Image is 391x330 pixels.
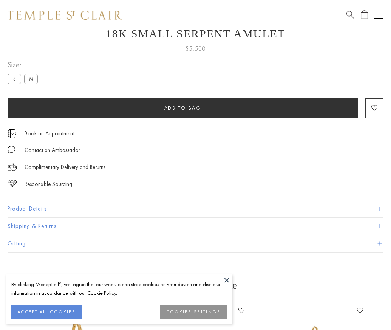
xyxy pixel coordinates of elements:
button: Product Details [8,200,383,217]
img: icon_appointment.svg [8,129,17,138]
button: Shipping & Returns [8,218,383,235]
img: MessageIcon-01_2.svg [8,146,15,153]
div: By clicking “Accept all”, you agree that our website can store cookies on your device and disclos... [11,280,227,297]
button: Open navigation [374,11,383,20]
button: ACCEPT ALL COOKIES [11,305,82,319]
label: S [8,74,21,84]
button: Gifting [8,235,383,252]
h1: 18K Small Serpent Amulet [8,27,383,40]
a: Open Shopping Bag [361,10,368,20]
img: Temple St. Clair [8,11,122,20]
img: icon_sourcing.svg [8,180,17,187]
button: COOKIES SETTINGS [160,305,227,319]
a: Search [346,10,354,20]
span: Size: [8,59,41,71]
label: M [24,74,38,84]
span: $5,500 [185,44,206,54]
span: Add to bag [164,105,201,111]
div: Responsible Sourcing [25,180,72,189]
p: Complimentary Delivery and Returns [25,163,105,172]
img: icon_delivery.svg [8,163,17,172]
div: Contact an Ambassador [25,146,80,155]
button: Add to bag [8,98,358,118]
a: Book an Appointment [25,129,74,138]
